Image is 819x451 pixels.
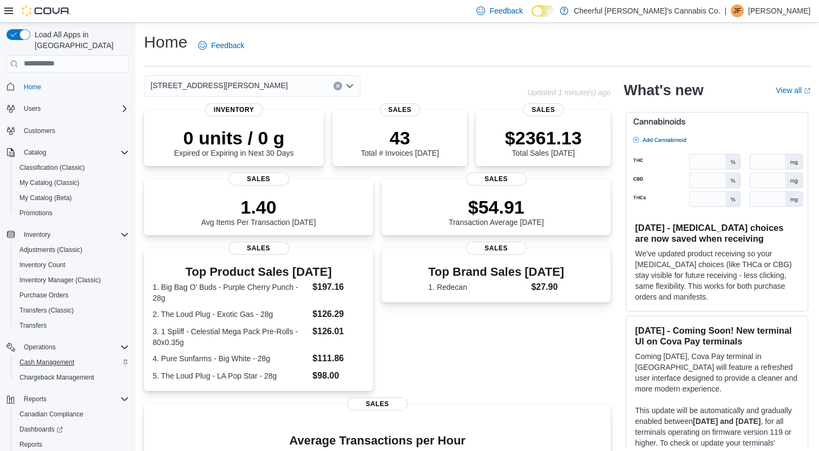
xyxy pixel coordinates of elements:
h4: Average Transactions per Hour [153,434,602,447]
p: [PERSON_NAME] [748,4,810,17]
span: Classification (Classic) [19,163,85,172]
span: Inventory Count [19,261,65,269]
button: Inventory Count [11,257,133,273]
strong: [DATE] and [DATE] [693,417,761,426]
span: [STREET_ADDRESS][PERSON_NAME] [150,79,288,92]
span: Chargeback Management [15,371,129,384]
span: Feedback [211,40,244,51]
span: Transfers (Classic) [19,306,74,315]
span: My Catalog (Classic) [19,178,80,187]
a: Chargeback Management [15,371,99,384]
a: Dashboards [11,422,133,437]
button: Promotions [11,205,133,221]
div: Jason Fitzpatrick [731,4,744,17]
span: Catalog [19,146,129,159]
a: Inventory Count [15,258,70,271]
button: Operations [2,340,133,355]
span: Dashboards [19,425,63,434]
h3: [DATE] - [MEDICAL_DATA] choices are now saved when receiving [635,222,799,244]
span: JF [733,4,741,17]
dd: $98.00 [312,369,364,382]
dt: 1. Redecan [428,282,527,293]
span: Sales [228,242,289,255]
dt: 5. The Loud Plug - LA Pop Star - 28g [153,370,308,381]
span: Adjustments (Classic) [15,243,129,256]
p: | [724,4,726,17]
h3: Top Product Sales [DATE] [153,266,364,278]
a: Adjustments (Classic) [15,243,87,256]
p: 0 units / 0 g [174,127,294,149]
button: Purchase Orders [11,288,133,303]
button: Cash Management [11,355,133,370]
span: Adjustments (Classic) [19,246,82,254]
button: Operations [19,341,60,354]
p: 43 [361,127,438,149]
span: Operations [24,343,56,351]
button: Adjustments (Classic) [11,242,133,257]
span: Sales [523,103,564,116]
dt: 2. The Loud Plug - Exotic Gas - 28g [153,309,308,320]
button: Transfers [11,318,133,333]
a: Feedback [194,35,248,56]
a: Promotions [15,207,57,220]
span: Users [24,104,41,113]
span: Inventory Manager (Classic) [19,276,101,284]
button: Inventory Manager (Classic) [11,273,133,288]
span: Load All Apps in [GEOGRAPHIC_DATA] [30,29,129,51]
p: $54.91 [449,196,544,218]
button: Catalog [2,145,133,160]
dd: $111.86 [312,352,364,365]
span: Reports [19,393,129,406]
span: Home [19,80,129,94]
span: Cash Management [19,358,74,367]
span: Transfers [15,319,129,332]
span: Reports [24,395,47,403]
dt: 3. 1 Spliff - Celestial Mega Pack Pre-Rolls - 80x0.35g [153,326,308,348]
p: $2361.13 [505,127,582,149]
span: Transfers [19,321,47,330]
span: Sales [379,103,420,116]
button: Catalog [19,146,50,159]
button: Home [2,79,133,95]
span: Users [19,102,129,115]
a: Home [19,81,45,94]
span: Canadian Compliance [15,408,129,421]
button: Reports [19,393,51,406]
span: Inventory Manager (Classic) [15,274,129,287]
button: Users [19,102,45,115]
p: Coming [DATE], Cova Pay terminal in [GEOGRAPHIC_DATA] will feature a refreshed user interface des... [635,351,799,394]
span: Sales [347,397,408,410]
a: My Catalog (Classic) [15,176,84,189]
span: My Catalog (Beta) [19,194,72,202]
a: Dashboards [15,423,67,436]
span: Chargeback Management [19,373,94,382]
svg: External link [804,88,810,94]
button: My Catalog (Beta) [11,190,133,205]
a: View allExternal link [776,86,810,95]
span: Sales [466,242,527,255]
a: Cash Management [15,356,78,369]
dd: $197.16 [312,281,364,294]
span: Inventory [19,228,129,241]
button: Canadian Compliance [11,407,133,422]
button: Customers [2,123,133,138]
span: Inventory Count [15,258,129,271]
span: Sales [466,173,527,185]
a: Purchase Orders [15,289,73,302]
dd: $126.01 [312,325,364,338]
span: Sales [228,173,289,185]
span: Operations [19,341,129,354]
div: Total # Invoices [DATE] [361,127,438,157]
h1: Home [144,31,187,53]
a: My Catalog (Beta) [15,191,76,204]
button: Classification (Classic) [11,160,133,175]
span: Promotions [19,209,53,217]
span: Inventory [24,230,50,239]
a: Transfers [15,319,51,332]
a: Transfers (Classic) [15,304,78,317]
h3: Top Brand Sales [DATE] [428,266,564,278]
span: Catalog [24,148,46,157]
img: Cova [22,5,70,16]
span: Customers [19,124,129,137]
